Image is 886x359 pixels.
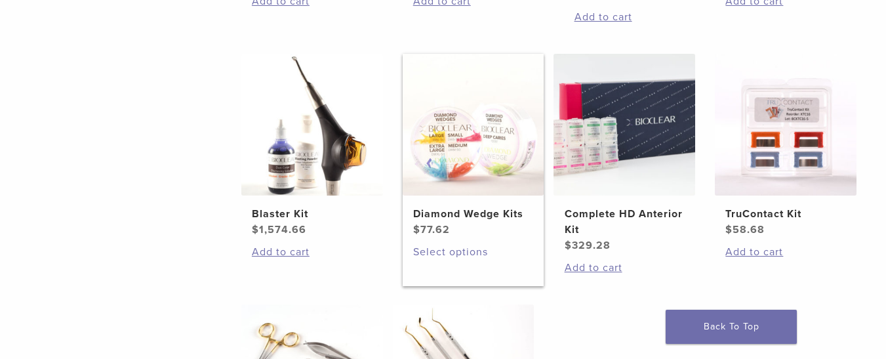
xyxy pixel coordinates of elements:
span: $ [252,223,259,236]
a: Select options for “Diamond Wedge Kits” [413,244,533,260]
a: Back To Top [666,310,797,344]
bdi: 58.68 [725,223,765,236]
a: Diamond Wedge KitsDiamond Wedge Kits $77.62 [403,54,544,238]
img: Complete HD Anterior Kit [554,54,695,196]
span: $ [725,223,733,236]
span: $ [413,223,420,236]
img: TruContact Kit [715,54,856,196]
a: Add to cart: “TruContact Kit” [725,244,845,260]
a: TruContact KitTruContact Kit $58.68 [715,54,856,238]
a: Blaster KitBlaster Kit $1,574.66 [241,54,383,238]
bdi: 329.28 [565,239,611,252]
a: Complete HD Anterior KitComplete HD Anterior Kit $329.28 [554,54,695,253]
a: Add to cart: “Blaster Kit” [252,244,372,260]
a: Add to cart: “Complete HD Anterior Kit” [565,260,685,276]
img: Diamond Wedge Kits [403,54,544,196]
bdi: 1,574.66 [252,223,306,236]
h2: Diamond Wedge Kits [413,206,533,222]
h2: Blaster Kit [252,206,372,222]
h2: TruContact Kit [725,206,845,222]
a: Add to cart: “Rockstar (RS) Polishing Kit” [574,9,695,25]
bdi: 77.62 [413,223,450,236]
img: Blaster Kit [241,54,383,196]
span: $ [565,239,572,252]
h2: Complete HD Anterior Kit [565,206,685,238]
